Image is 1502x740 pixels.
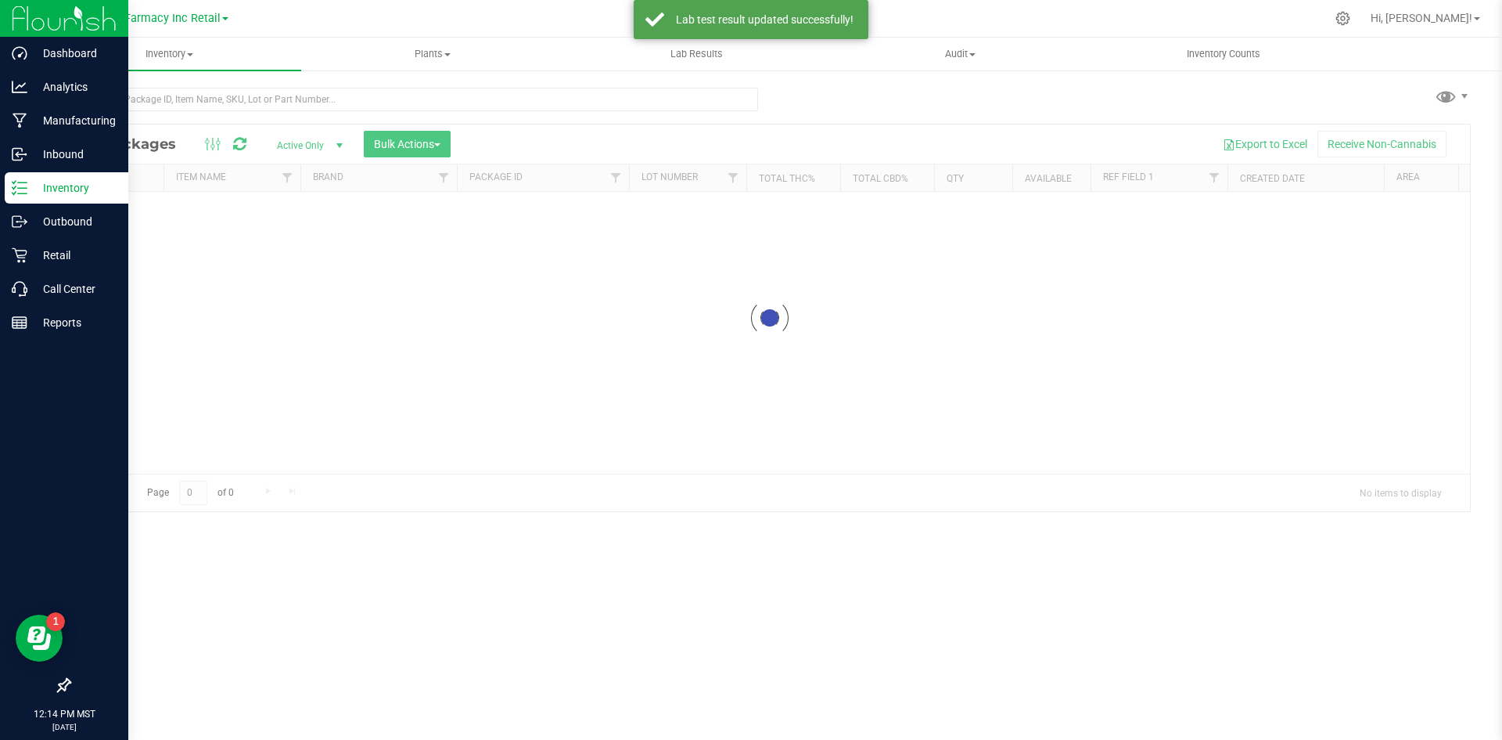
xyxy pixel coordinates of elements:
p: Manufacturing [27,111,121,130]
p: [DATE] [7,721,121,733]
div: Manage settings [1333,11,1353,26]
p: Inbound [27,145,121,164]
span: Plants [302,47,564,61]
inline-svg: Inbound [12,146,27,162]
span: Inventory [38,47,301,61]
span: Lab Results [649,47,744,61]
p: 12:14 PM MST [7,707,121,721]
span: Audit [829,47,1091,61]
inline-svg: Retail [12,247,27,263]
span: Globe Farmacy Inc Retail [92,12,221,25]
inline-svg: Call Center [12,281,27,297]
iframe: Resource center [16,615,63,662]
p: Retail [27,246,121,265]
a: Plants [301,38,565,70]
p: Dashboard [27,44,121,63]
p: Inventory [27,179,121,197]
p: Outbound [27,212,121,231]
a: Audit [828,38,1092,70]
inline-svg: Outbound [12,214,27,229]
iframe: Resource center unread badge [46,612,65,631]
inline-svg: Inventory [12,180,27,196]
p: Analytics [27,78,121,96]
input: Search Package ID, Item Name, SKU, Lot or Part Number... [69,88,758,111]
a: Lab Results [565,38,828,70]
span: Hi, [PERSON_NAME]! [1371,12,1472,24]
a: Inventory Counts [1092,38,1356,70]
inline-svg: Analytics [12,79,27,95]
p: Call Center [27,280,121,298]
p: Reports [27,313,121,332]
div: Lab test result updated successfully! [673,12,857,27]
inline-svg: Manufacturing [12,113,27,128]
inline-svg: Dashboard [12,45,27,61]
span: Inventory Counts [1166,47,1281,61]
a: Inventory [38,38,301,70]
inline-svg: Reports [12,315,27,330]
